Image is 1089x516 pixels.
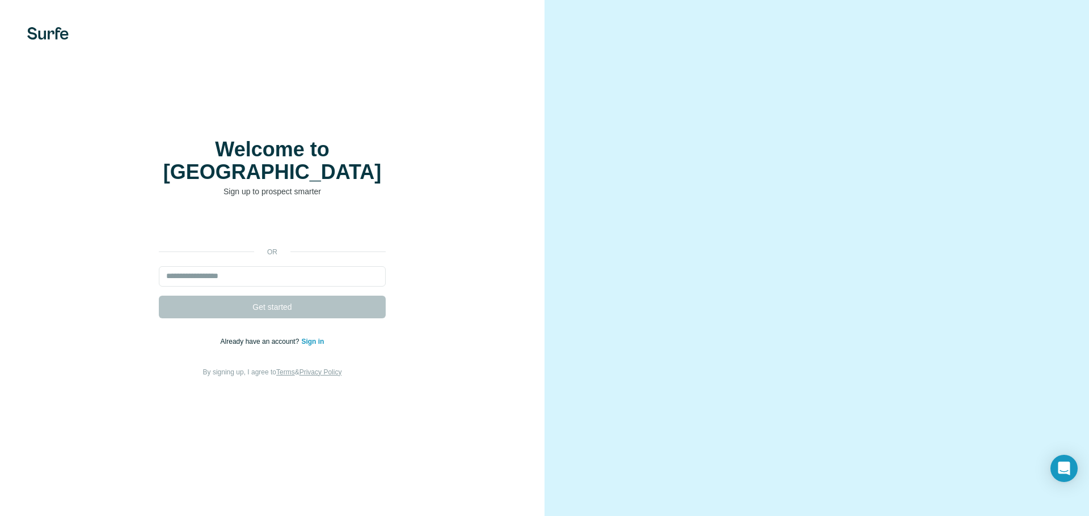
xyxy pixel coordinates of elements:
[276,368,295,376] a: Terms
[159,138,386,184] h1: Welcome to [GEOGRAPHIC_DATA]
[159,186,386,197] p: Sign up to prospect smarter
[299,368,342,376] a: Privacy Policy
[27,27,69,40] img: Surfe's logo
[254,247,290,257] p: or
[153,214,391,239] iframe: Sign in with Google Button
[1050,455,1078,482] div: Open Intercom Messenger
[221,338,302,346] span: Already have an account?
[301,338,324,346] a: Sign in
[203,368,342,376] span: By signing up, I agree to &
